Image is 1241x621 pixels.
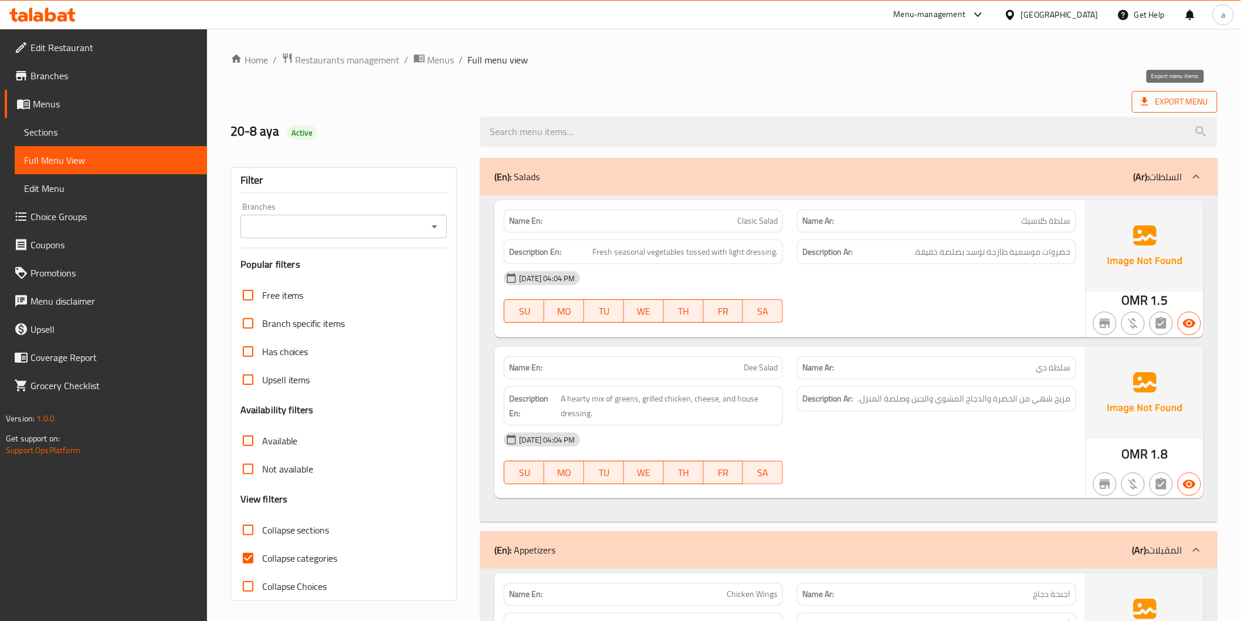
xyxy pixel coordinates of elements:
span: A hearty mix of greens, grilled chicken, cheese, and house dressing. [561,392,778,420]
span: 1.5 [1151,289,1168,312]
b: (En): [494,168,511,185]
span: SU [509,303,540,320]
span: Dee Salad [744,362,778,374]
span: Grocery Checklist [30,379,198,393]
a: Menu disclaimer [5,287,207,315]
span: TH [669,303,699,320]
span: Export Menu [1132,91,1218,113]
span: 1.8 [1151,443,1168,465]
button: SA [743,299,783,323]
button: Not has choices [1150,312,1173,335]
b: (Ar): [1134,168,1150,185]
span: WE [629,303,659,320]
a: Choice Groups [5,203,207,231]
button: SA [743,461,783,484]
span: OMR [1122,443,1148,465]
div: (En): Appetizers(Ar):المقبلات [480,531,1217,569]
button: Open [426,218,443,235]
span: Version: [6,411,35,426]
p: السلطات [1134,170,1182,184]
img: Ae5nvW7+0k+MAAAAAElFTkSuQmCC [1086,347,1203,438]
span: Edit Menu [24,181,198,195]
button: FR [704,299,744,323]
h3: View filters [240,492,288,506]
span: Menus [428,53,455,67]
span: Free items [262,288,304,302]
button: Not branch specific item [1093,312,1117,335]
strong: Name En: [509,588,542,600]
span: Coupons [30,238,198,252]
strong: Name Ar: [802,215,834,227]
b: (Ar): [1133,541,1148,559]
span: سلطة دي [1036,362,1071,374]
span: Branches [30,69,198,83]
span: Menu disclaimer [30,294,198,308]
span: Fresh seasonal vegetables tossed with light dressing. [592,245,778,259]
span: TU [589,303,619,320]
span: Clasic Salad [737,215,778,227]
span: Collapse Choices [262,579,327,593]
button: TU [584,461,624,484]
div: Menu-management [894,8,966,22]
span: FR [708,464,739,481]
a: Branches [5,62,207,90]
a: Edit Restaurant [5,33,207,62]
span: 1.0.0 [36,411,55,426]
span: MO [549,303,579,320]
div: (En): Salads(Ar):السلطات [480,195,1217,522]
a: Sections [15,118,207,146]
strong: Name En: [509,362,542,374]
span: Promotions [30,266,198,280]
span: Branch specific items [262,316,345,330]
span: a [1221,8,1225,21]
span: مزيج شهي من الخضرة والدجاج المشوي والجبن وصلصة المنزل. [859,392,1071,406]
div: Active [287,126,317,140]
h2: 20-8 aya [230,123,467,140]
a: Restaurants management [282,52,400,67]
button: MO [544,461,584,484]
span: Has choices [262,345,308,359]
button: Not branch specific item [1093,473,1117,496]
span: Full Menu View [24,153,198,167]
button: SU [504,461,544,484]
span: Restaurants management [296,53,400,67]
a: Edit Menu [15,174,207,203]
span: Export Menu [1141,95,1208,109]
span: Sections [24,125,198,139]
a: Home [230,53,268,67]
span: WE [629,464,659,481]
span: Not available [262,462,314,476]
input: search [480,117,1217,147]
li: / [459,53,463,67]
span: Upsell [30,322,198,336]
span: Available [262,434,298,448]
p: Salads [494,170,540,184]
button: Available [1178,312,1201,335]
span: SA [748,303,778,320]
span: TU [589,464,619,481]
span: Active [287,127,317,139]
span: Collapse categories [262,551,338,565]
a: Coupons [5,231,207,259]
span: Coverage Report [30,350,198,365]
a: Upsell [5,315,207,343]
p: Appetizers [494,543,555,557]
strong: Name Ar: [802,362,834,374]
button: MO [544,299,584,323]
button: Available [1178,473,1201,496]
span: Choice Groups [30,210,198,224]
li: / [405,53,409,67]
span: SA [748,464,778,481]
strong: Description En: [509,245,561,259]
li: / [273,53,277,67]
span: TH [669,464,699,481]
strong: Name En: [509,215,542,227]
button: FR [704,461,744,484]
a: Menus [413,52,455,67]
div: [GEOGRAPHIC_DATA] [1021,8,1098,21]
b: (En): [494,541,511,559]
span: Edit Restaurant [30,41,198,55]
button: WE [624,461,664,484]
button: TU [584,299,624,323]
a: Coverage Report [5,343,207,372]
